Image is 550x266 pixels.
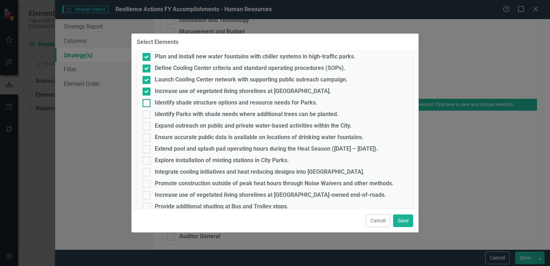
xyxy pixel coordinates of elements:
[155,134,364,141] div: Ensure accurate public data is available on locations of drinking water fountains.
[155,123,352,129] div: Expand outreach on public and private water-based activities within the City.
[155,53,356,60] div: Plan and install new water fountains with chiller systems in high-traffic parks.
[366,214,390,227] button: Cancel
[155,99,317,106] div: Identify shade structure options and resource needs for Parks.
[155,203,289,210] div: Provide additional shading at Bus and Trolley stops.
[155,169,365,175] div: Integrate cooling initiatives and heat reducing designs into [GEOGRAPHIC_DATA].
[155,76,348,83] div: Launch Cooling Center network with supporting public outreach campaign.
[155,111,339,118] div: Identify Parks with shade needs where additional trees can be planted.
[137,39,179,45] div: Select Elements
[155,157,289,164] div: Explore installation of misting stations in City Parks.
[155,65,346,71] div: Define Cooling Center criteria and standard operating procedures (SOPs).
[155,192,386,198] div: Increase use of vegetated living shorelines at [GEOGRAPHIC_DATA]-owned end-of-roads.
[393,214,413,227] button: Save
[155,88,331,94] div: Increase use of vegetated living shorelines at [GEOGRAPHIC_DATA].
[155,146,378,152] div: Extend pool and splash pad operating hours during the Heat Season ([DATE] – [DATE]).
[155,180,394,187] div: Promote construction outside of peak heat hours through Noise Waivers and other methods.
